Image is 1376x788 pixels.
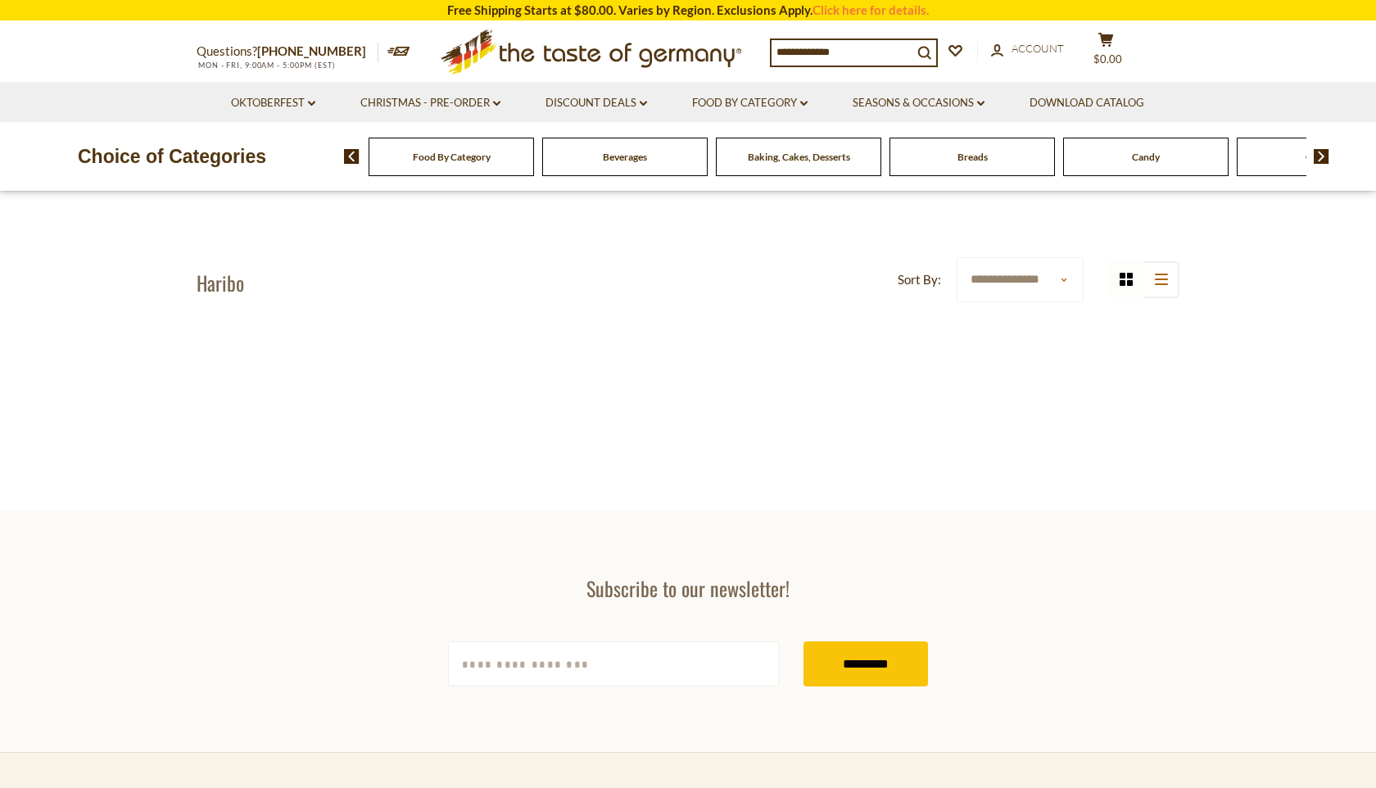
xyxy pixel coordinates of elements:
[748,151,850,163] a: Baking, Cakes, Desserts
[344,149,360,164] img: previous arrow
[1081,32,1130,73] button: $0.00
[1012,42,1064,55] span: Account
[360,94,500,112] a: Christmas - PRE-ORDER
[898,269,941,290] label: Sort By:
[197,41,378,62] p: Questions?
[957,151,988,163] a: Breads
[603,151,647,163] a: Beverages
[545,94,647,112] a: Discount Deals
[1132,151,1160,163] a: Candy
[1314,149,1329,164] img: next arrow
[448,576,928,600] h3: Subscribe to our newsletter!
[257,43,366,58] a: [PHONE_NUMBER]
[1093,52,1122,66] span: $0.00
[197,61,336,70] span: MON - FRI, 9:00AM - 5:00PM (EST)
[812,2,929,17] a: Click here for details.
[413,151,491,163] a: Food By Category
[197,270,244,295] h1: Haribo
[231,94,315,112] a: Oktoberfest
[1030,94,1144,112] a: Download Catalog
[853,94,984,112] a: Seasons & Occasions
[991,40,1064,58] a: Account
[692,94,808,112] a: Food By Category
